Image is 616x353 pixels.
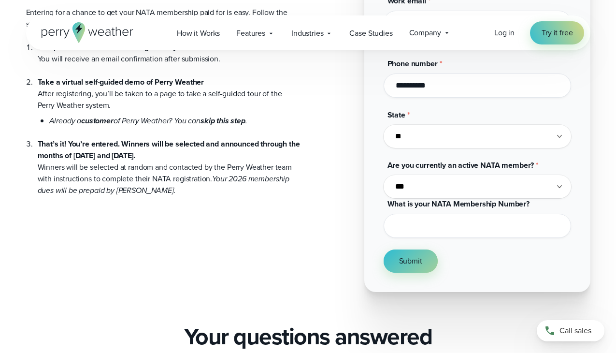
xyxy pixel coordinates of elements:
[341,23,401,43] a: Case Studies
[530,21,584,44] a: Try it free
[409,27,441,39] span: Company
[387,58,438,69] span: Phone number
[81,115,114,126] strong: customer
[201,115,245,126] strong: skip this step
[38,42,178,53] strong: Complete the form to enter the giveaway.
[387,198,530,209] span: What is your NATA Membership Number?
[38,173,290,196] em: Your 2026 membership dues will be prepaid by [PERSON_NAME].
[38,76,204,88] strong: Take a virtual self-guided demo of Perry Weather
[169,23,228,43] a: How it Works
[494,27,515,39] a: Log in
[38,42,301,65] li: You will receive an email confirmation after submission.
[236,28,265,39] span: Features
[38,65,301,127] li: After registering, you’ll be taken to a page to take a self-guided tour of the Perry Weather system.
[494,27,515,38] span: Log in
[177,28,220,39] span: How it Works
[38,127,301,196] li: Winners will be selected at random and contacted by the Perry Weather team with instructions to c...
[384,250,438,273] button: Submit
[291,28,323,39] span: Industries
[542,27,573,39] span: Try it free
[349,28,392,39] span: Case Studies
[26,7,301,30] p: Entering for a chance to get your NATA membership paid for is easy. Follow the steps below and fi...
[387,109,405,120] span: State
[184,323,432,350] h2: Your questions answered
[537,320,604,341] a: Call sales
[49,115,247,126] em: Already a of Perry Weather? You can .
[38,138,300,161] strong: That’s it! You’re entered. Winners will be selected and announced through the months of [DATE] an...
[399,255,422,267] span: Submit
[559,325,591,337] span: Call sales
[387,160,534,171] span: Are you currently an active NATA member?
